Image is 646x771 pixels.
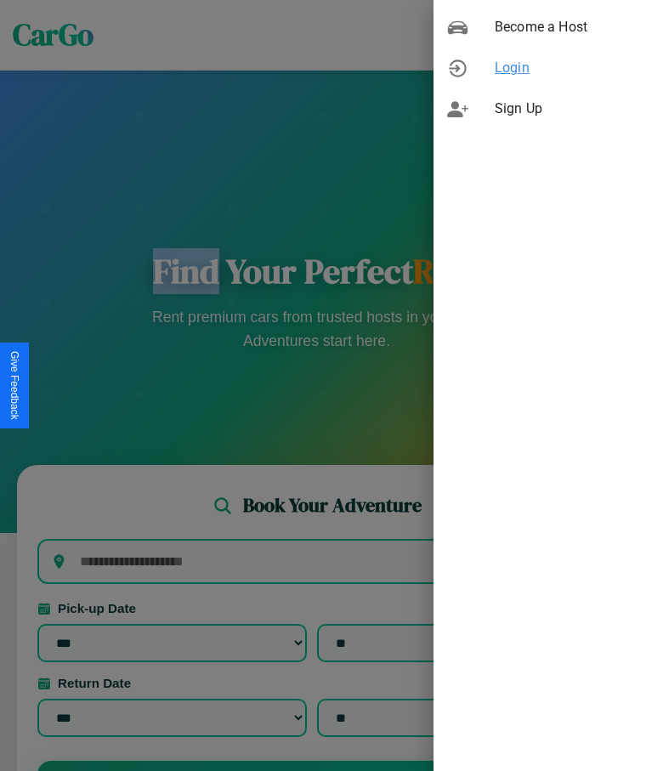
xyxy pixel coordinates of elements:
[495,99,632,119] span: Sign Up
[433,48,646,88] div: Login
[8,351,20,420] div: Give Feedback
[495,17,632,37] span: Become a Host
[433,7,646,48] div: Become a Host
[433,88,646,129] div: Sign Up
[495,58,632,78] span: Login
